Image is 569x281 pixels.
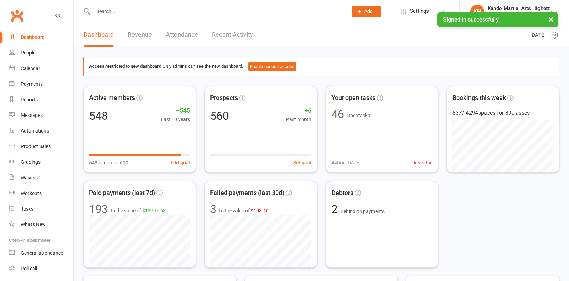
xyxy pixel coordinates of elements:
[364,9,373,14] span: Add
[9,201,73,217] a: Tasks
[470,5,484,18] div: KH
[286,106,311,116] span: +6
[9,92,73,108] a: Reports
[443,16,500,23] span: Signed in successfully.
[9,154,73,170] a: Gradings
[89,63,163,69] strong: Access restricted to new dashboard:
[166,23,198,47] a: Attendance
[9,61,73,76] a: Calendar
[8,7,26,24] a: Clubworx
[340,208,385,214] span: Behind on payments
[21,128,49,134] div: Automations
[91,7,343,16] input: Search...
[210,188,284,198] span: Failed payments (last 30d)
[21,266,37,271] div: Roll call
[84,23,114,47] a: Dashboard
[331,203,340,216] span: 2
[21,159,41,165] div: Gradings
[21,81,43,87] div: Payments
[251,208,269,213] span: $103.10
[452,109,553,118] div: 837 / 4294 spaces for 89 classes
[9,76,73,92] a: Payments
[142,208,166,213] span: $13797.63
[530,31,546,39] span: [DATE]
[9,186,73,201] a: Workouts
[9,139,73,154] a: Product Sales
[89,188,155,198] span: Paid payments (last 7d)
[210,110,229,121] div: 560
[21,97,38,102] div: Reports
[331,188,353,198] span: Debtors
[210,204,216,215] div: 3
[352,6,381,17] button: Add
[9,45,73,61] a: People
[171,159,190,167] button: Edit goal
[219,207,269,214] span: to the value of
[488,11,550,18] div: Kando Martial Arts Highett
[111,207,166,214] span: to the value of
[21,250,63,256] div: General attendance
[9,261,73,276] a: Roll call
[89,93,135,103] span: Active members
[212,23,253,47] a: Recent Activity
[128,23,152,47] a: Revenue
[21,222,46,227] div: What's New
[89,62,554,71] div: Only admins can see the new dashboard.
[347,113,370,118] span: Open tasks
[331,93,376,103] span: Your open tasks
[21,50,35,56] div: People
[161,116,190,123] span: Last 10 years
[89,110,108,121] div: 548
[331,159,361,167] span: 44 Due [DATE]
[9,29,73,45] a: Dashboard
[9,123,73,139] a: Automations
[9,245,73,261] a: General attendance kiosk mode
[488,5,550,11] div: Kando Martial Arts Highett
[452,93,506,103] span: Bookings this week
[21,66,40,71] div: Calendar
[161,106,190,116] span: +545
[248,62,296,71] button: Enable general access
[21,175,38,180] div: Waivers
[21,206,33,212] div: Tasks
[21,34,45,40] div: Dashboard
[210,93,238,103] span: Prospects
[89,204,108,215] div: 193
[21,190,42,196] div: Workouts
[21,144,51,149] div: Product Sales
[9,217,73,232] a: What's New
[286,116,311,123] span: Past month
[21,112,43,118] div: Messages
[545,12,557,27] button: ×
[9,108,73,123] a: Messages
[89,159,128,167] span: 548 of goal of 600
[9,170,73,186] a: Waivers
[293,159,311,167] button: Set goal
[410,3,429,19] span: Settings
[412,159,432,167] span: 0 overdue
[331,109,344,120] div: 46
